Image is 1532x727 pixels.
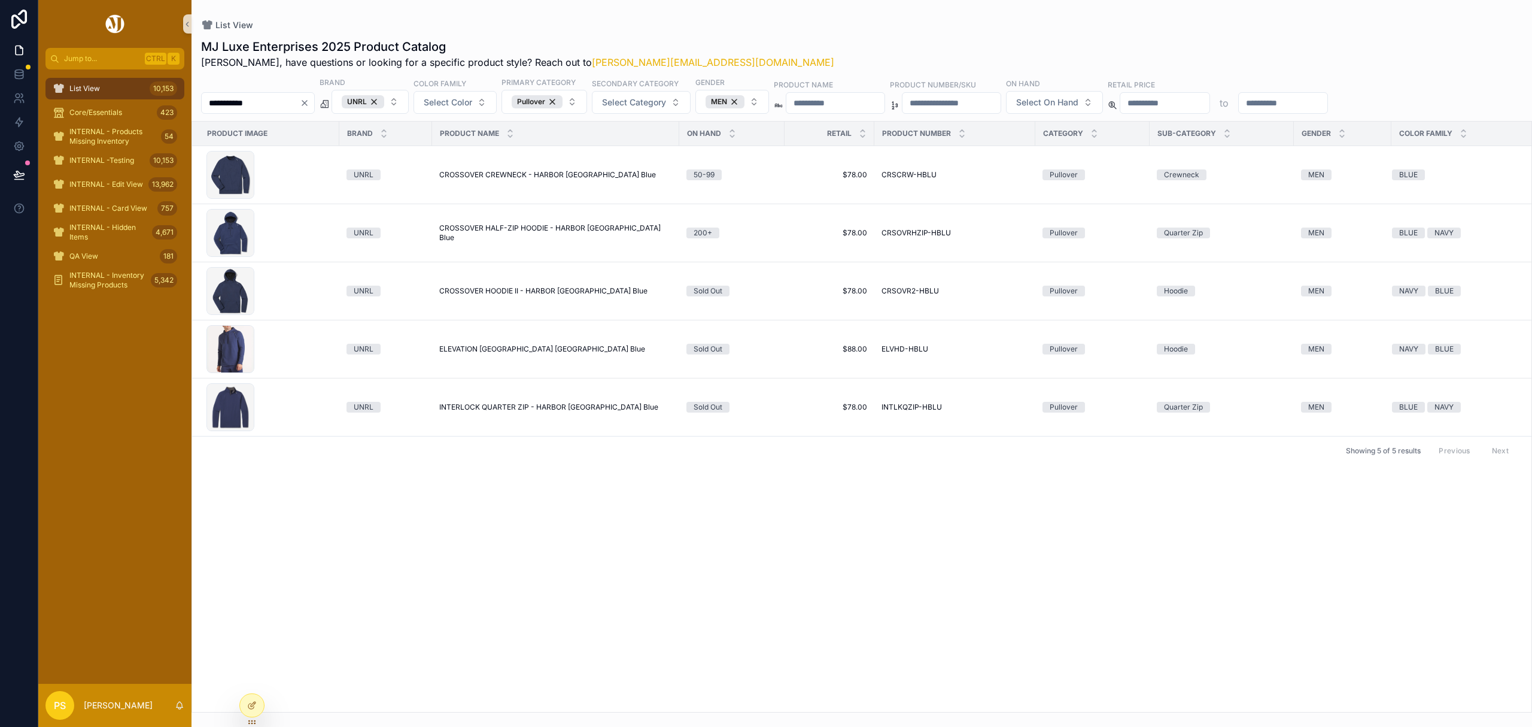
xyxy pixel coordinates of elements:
div: UNRL [354,286,373,296]
label: On Hand [1006,78,1040,89]
a: Hoodie [1157,286,1287,296]
div: 4,671 [152,225,177,240]
a: Core/Essentials423 [45,102,184,123]
div: 10,153 [150,153,177,168]
div: 200+ [694,228,712,238]
span: Core/Essentials [69,108,122,117]
div: Crewneck [1164,169,1199,180]
a: CRSCRW-HBLU [881,170,1028,180]
button: Unselect MEN [706,95,744,108]
span: $88.00 [792,344,867,354]
div: Pullover [1050,169,1078,180]
button: Select Button [501,90,587,114]
button: Select Button [414,91,497,114]
a: UNRL [346,402,425,413]
div: UNRL [342,95,384,108]
div: BLUE [1399,402,1418,413]
div: 13,962 [148,177,177,192]
a: 200+ [686,228,777,238]
span: Product Name [440,129,499,138]
span: INTLKQZIP-HBLU [881,402,942,412]
span: CROSSOVER CREWNECK - HARBOR [GEOGRAPHIC_DATA] Blue [439,170,656,180]
a: MEN [1301,402,1384,413]
div: MEN [1308,228,1324,238]
a: MEN [1301,169,1384,180]
label: Retail Price [1108,79,1155,90]
div: Sold Out [694,344,722,355]
span: INTERNAL - Products Missing Inventory [69,127,156,146]
div: scrollable content [38,69,191,307]
div: Quarter Zip [1164,402,1203,413]
div: 423 [157,105,177,120]
div: 50-99 [694,169,715,180]
div: MEN [1308,286,1324,296]
button: Unselect PULLOVER [512,95,563,108]
label: Color Family [414,78,466,89]
div: NAVY [1434,228,1454,238]
button: Select Button [332,90,409,114]
div: Sold Out [694,286,722,296]
h1: MJ Luxe Enterprises 2025 Product Catalog [201,38,834,55]
div: Pullover [1050,402,1078,413]
a: CRSOVR2-HBLU [881,286,1028,296]
a: Quarter Zip [1157,228,1287,238]
a: INTERNAL - Products Missing Inventory54 [45,126,184,147]
span: INTERNAL - Edit View [69,180,143,189]
span: Brand [347,129,373,138]
p: to [1220,96,1229,110]
span: CRSOVRHZIP-HBLU [881,228,951,238]
a: Pullover [1042,402,1142,413]
a: List View [201,19,253,31]
span: Showing 5 of 5 results [1346,446,1421,456]
div: 54 [161,129,177,144]
a: CROSSOVER HALF-ZIP HOODIE - HARBOR [GEOGRAPHIC_DATA] Blue [439,223,672,243]
span: QA View [69,252,98,261]
button: Unselect UNRL [342,95,384,108]
a: INTERNAL - Card View757 [45,198,184,219]
div: MEN [1308,402,1324,413]
button: Jump to...CtrlK [45,48,184,69]
label: Product Number/SKU [890,79,976,90]
a: Sold Out [686,402,777,413]
a: Quarter Zip [1157,402,1287,413]
div: 181 [160,249,177,263]
div: 757 [157,201,177,216]
a: UNRL [346,286,425,296]
a: UNRL [346,228,425,238]
div: Hoodie [1164,286,1188,296]
a: [PERSON_NAME][EMAIL_ADDRESS][DOMAIN_NAME] [592,56,834,68]
div: Hoodie [1164,344,1188,355]
span: K [169,54,178,63]
a: $78.00 [792,402,867,412]
span: PS [54,698,66,713]
span: ELEVATION [GEOGRAPHIC_DATA] [GEOGRAPHIC_DATA] Blue [439,344,645,354]
div: Sold Out [694,402,722,413]
span: Sub-Category [1157,129,1216,138]
div: UNRL [354,402,373,413]
span: Product Number [882,129,951,138]
a: List View10,153 [45,78,184,99]
span: On Hand [687,129,721,138]
span: $78.00 [792,170,867,180]
a: MEN [1301,228,1384,238]
span: INTERNAL - Hidden Items [69,223,147,242]
a: Sold Out [686,344,777,355]
div: Pullover [1050,228,1078,238]
a: Crewneck [1157,169,1287,180]
a: MEN [1301,286,1384,296]
a: INTLKQZIP-HBLU [881,402,1028,412]
span: [PERSON_NAME], have questions or looking for a specific product style? Reach out to [201,55,834,69]
a: QA View181 [45,246,184,267]
div: Pullover [1050,344,1078,355]
a: $78.00 [792,286,867,296]
a: INTERNAL -Testing10,153 [45,150,184,171]
a: BLUENAVY [1392,228,1524,238]
a: ELVHD-HBLU [881,344,1028,354]
span: List View [215,19,253,31]
span: ELVHD-HBLU [881,344,928,354]
span: Select On Hand [1016,96,1078,108]
span: Color Family [1399,129,1452,138]
a: $78.00 [792,228,867,238]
